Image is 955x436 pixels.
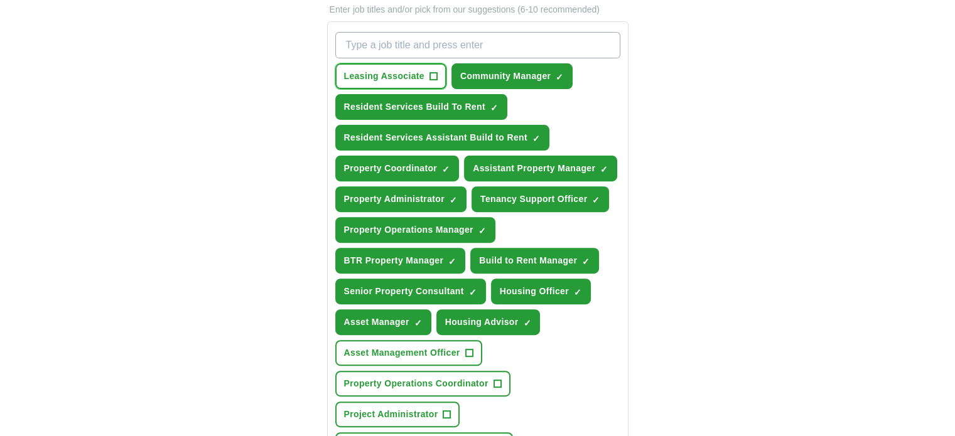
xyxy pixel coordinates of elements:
[344,408,438,421] span: Project Administrator
[592,195,600,205] span: ✓
[574,287,581,297] span: ✓
[327,3,629,16] p: Enter job titles and/or pick from our suggestions (6-10 recommended)
[478,226,486,236] span: ✓
[556,72,563,82] span: ✓
[344,193,445,206] span: Property Administrator
[451,63,573,89] button: Community Manager✓
[464,156,617,181] button: Assistant Property Manager✓
[335,401,460,427] button: Project Administrator
[335,156,460,181] button: Property Coordinator✓
[523,318,531,328] span: ✓
[335,63,446,89] button: Leasing Associate
[414,318,422,328] span: ✓
[335,94,507,120] button: Resident Services Build To Rent✓
[344,377,488,390] span: Property Operations Coordinator
[344,131,527,144] span: Resident Services Assistant Build to Rent
[344,316,409,329] span: Asset Manager
[335,217,495,243] button: Property Operations Manager✓
[500,285,569,298] span: Housing Officer
[480,193,587,206] span: Tenancy Support Officer
[469,287,477,297] span: ✓
[442,164,450,174] span: ✓
[335,248,466,274] button: BTR Property Manager✓
[335,371,510,396] button: Property Operations Coordinator
[491,279,591,304] button: Housing Officer✓
[344,162,438,175] span: Property Coordinator
[344,100,485,114] span: Resident Services Build To Rent
[470,248,599,274] button: Build to Rent Manager✓
[448,257,456,267] span: ✓
[344,70,424,83] span: Leasing Associate
[532,134,540,144] span: ✓
[436,309,541,335] button: Housing Advisor✓
[460,70,551,83] span: Community Manager
[335,279,486,304] button: Senior Property Consultant✓
[344,223,473,237] span: Property Operations Manager
[335,32,620,58] input: Type a job title and press enter
[335,340,482,366] button: Asset Management Officer
[445,316,519,329] span: Housing Advisor
[479,254,577,267] span: Build to Rent Manager
[473,162,595,175] span: Assistant Property Manager
[335,125,549,151] button: Resident Services Assistant Build to Rent✓
[344,285,464,298] span: Senior Property Consultant
[450,195,457,205] span: ✓
[344,346,460,359] span: Asset Management Officer
[335,309,431,335] button: Asset Manager✓
[582,257,590,267] span: ✓
[335,186,467,212] button: Property Administrator✓
[490,103,498,113] span: ✓
[344,254,444,267] span: BTR Property Manager
[472,186,609,212] button: Tenancy Support Officer✓
[600,164,608,174] span: ✓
